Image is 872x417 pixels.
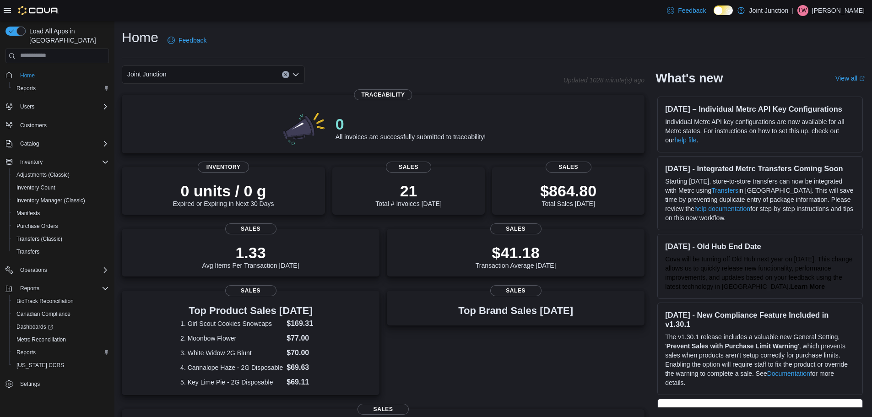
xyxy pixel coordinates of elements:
dd: $77.00 [287,333,321,344]
span: Sales [225,285,276,296]
span: Sales [225,223,276,234]
button: Operations [2,264,113,276]
span: Catalog [20,140,39,147]
span: LW [799,5,807,16]
h1: Home [122,28,158,47]
a: Purchase Orders [13,221,62,232]
span: Manifests [13,208,109,219]
img: Cova [18,6,59,15]
span: Dashboards [13,321,109,332]
span: Inventory Count [13,182,109,193]
button: Inventory Manager (Classic) [9,194,113,207]
span: Joint Junction [127,69,167,80]
button: [US_STATE] CCRS [9,359,113,372]
a: [US_STATE] CCRS [13,360,68,371]
dt: 2. Moonbow Flower [180,334,283,343]
button: Operations [16,265,51,276]
a: Dashboards [13,321,57,332]
span: Dashboards [16,323,53,330]
dd: $70.00 [287,347,321,358]
button: Transfers [9,245,113,258]
span: Load All Apps in [GEOGRAPHIC_DATA] [26,27,109,45]
dd: $169.31 [287,318,321,329]
div: Transaction Average [DATE] [476,244,556,269]
a: BioTrack Reconciliation [13,296,77,307]
span: Metrc Reconciliation [16,336,66,343]
span: Reports [16,349,36,356]
p: Individual Metrc API key configurations are now available for all Metrc states. For instructions ... [665,117,855,145]
span: Transfers (Classic) [13,233,109,244]
nav: Complex example [5,65,109,415]
span: Feedback [678,6,706,15]
span: Reports [16,85,36,92]
button: Canadian Compliance [9,308,113,320]
span: Operations [20,266,47,274]
img: 0 [281,109,328,146]
span: Transfers [13,246,109,257]
a: Feedback [663,1,710,20]
span: Customers [16,119,109,131]
button: BioTrack Reconciliation [9,295,113,308]
button: Reports [2,282,113,295]
p: Starting [DATE], store-to-store transfers can now be integrated with Metrc using in [GEOGRAPHIC_D... [665,177,855,222]
div: Luke Wilhoit [797,5,808,16]
span: Sales [490,223,542,234]
a: Customers [16,120,50,131]
a: Inventory Count [13,182,59,193]
dt: 3. White Widow 2G Blunt [180,348,283,357]
strong: Prevent Sales with Purchase Limit Warning [666,342,798,350]
dt: 4. Cannalope Haze - 2G Disposable [180,363,283,372]
div: Total Sales [DATE] [540,182,596,207]
p: The v1.30.1 release includes a valuable new General Setting, ' ', which prevents sales when produ... [665,332,855,387]
a: Manifests [13,208,43,219]
a: Canadian Compliance [13,309,74,320]
span: Operations [16,265,109,276]
span: Reports [16,283,109,294]
button: Transfers (Classic) [9,233,113,245]
p: $41.18 [476,244,556,262]
span: Reports [13,347,109,358]
span: Reports [20,285,39,292]
span: Users [16,101,109,112]
span: Sales [546,162,591,173]
dt: 1. Girl Scout Cookies Snowcaps [180,319,283,328]
div: Avg Items Per Transaction [DATE] [202,244,299,269]
span: Home [20,72,35,79]
h3: [DATE] – Individual Metrc API Key Configurations [665,104,855,114]
h3: Top Brand Sales [DATE] [458,305,573,316]
span: Inventory [198,162,249,173]
span: Purchase Orders [16,222,58,230]
div: Total # Invoices [DATE] [375,182,441,207]
span: Customers [20,122,47,129]
span: Inventory Count [16,184,55,191]
button: Clear input [282,71,289,78]
span: Inventory Manager (Classic) [16,197,85,204]
button: Inventory [2,156,113,168]
span: Sales [490,285,542,296]
h3: [DATE] - Integrated Metrc Transfers Coming Soon [665,164,855,173]
a: Transfers (Classic) [13,233,66,244]
button: Manifests [9,207,113,220]
span: Transfers [16,248,39,255]
span: Sales [386,162,432,173]
span: Cova will be turning off Old Hub next year on [DATE]. This change allows us to quickly release ne... [665,255,852,290]
a: View allExternal link [835,75,865,82]
span: Adjustments (Classic) [16,171,70,179]
button: Inventory Count [9,181,113,194]
button: Open list of options [292,71,299,78]
span: Manifests [16,210,40,217]
button: Catalog [2,137,113,150]
button: Reports [9,82,113,95]
span: BioTrack Reconciliation [13,296,109,307]
span: Canadian Compliance [13,309,109,320]
a: Documentation [767,370,810,377]
a: Transfers [711,187,738,194]
span: Adjustments (Classic) [13,169,109,180]
dd: $69.63 [287,362,321,373]
a: Settings [16,379,43,390]
a: Learn More [791,283,825,290]
a: Reports [13,83,39,94]
input: Dark Mode [714,5,733,15]
button: Reports [9,346,113,359]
